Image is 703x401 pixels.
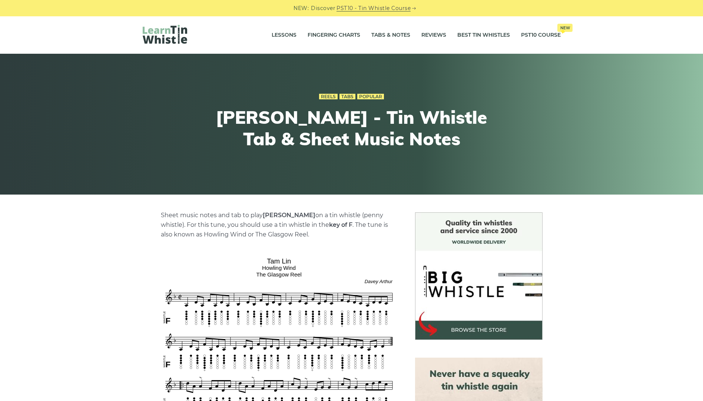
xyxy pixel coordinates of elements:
[263,212,315,219] strong: [PERSON_NAME]
[421,26,446,44] a: Reviews
[371,26,410,44] a: Tabs & Notes
[329,221,352,228] strong: key of F
[161,211,397,239] p: Sheet music notes and tab to play on a tin whistle (penny whistle). For this tune, you should use...
[457,26,510,44] a: Best Tin Whistles
[215,107,488,149] h1: [PERSON_NAME] - Tin Whistle Tab & Sheet Music Notes
[272,26,296,44] a: Lessons
[557,24,573,32] span: New
[143,25,187,44] img: LearnTinWhistle.com
[319,94,338,100] a: Reels
[357,94,384,100] a: Popular
[415,212,543,340] img: BigWhistle Tin Whistle Store
[308,26,360,44] a: Fingering Charts
[339,94,355,100] a: Tabs
[521,26,561,44] a: PST10 CourseNew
